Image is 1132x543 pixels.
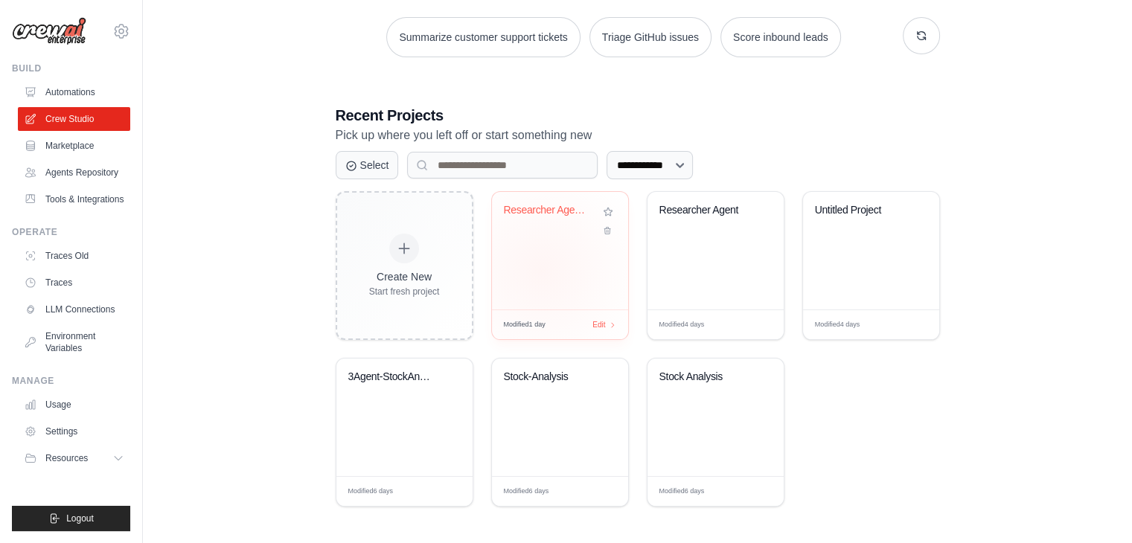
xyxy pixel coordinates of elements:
[18,393,130,417] a: Usage
[903,17,940,54] button: Get new suggestions
[504,320,546,330] span: Modified 1 day
[748,486,761,497] span: Edit
[18,161,130,184] a: Agents Repository
[18,298,130,321] a: LLM Connections
[659,370,749,384] div: Stock Analysis
[18,244,130,268] a: Traces Old
[18,107,130,131] a: Crew Studio
[18,80,130,104] a: Automations
[504,370,594,384] div: Stock-Analysis
[336,105,940,126] h3: Recent Projects
[348,486,394,497] span: Modified 6 days
[369,269,440,284] div: Create New
[659,204,749,217] div: Researcher Agent
[18,446,130,470] button: Resources
[600,223,616,238] button: Delete project
[592,319,605,330] span: Edit
[336,151,399,179] button: Select
[386,17,580,57] button: Summarize customer support tickets
[369,286,440,298] div: Start fresh project
[748,319,761,330] span: Edit
[336,126,940,145] p: Pick up where you left off or start something new
[504,204,594,217] div: Researcher Agent2
[720,17,841,57] button: Score inbound leads
[18,271,130,295] a: Traces
[437,486,450,497] span: Edit
[12,506,130,531] button: Logout
[66,513,94,524] span: Logout
[659,486,705,497] span: Modified 6 days
[18,187,130,211] a: Tools & Integrations
[815,204,905,217] div: Untitled Project
[12,62,130,74] div: Build
[18,134,130,158] a: Marketplace
[12,17,86,45] img: Logo
[18,420,130,443] a: Settings
[904,319,916,330] span: Edit
[600,204,616,220] button: Add to favorites
[348,370,438,384] div: 3Agent-StockAnalyzer
[592,486,605,497] span: Edit
[12,375,130,387] div: Manage
[1058,472,1132,543] iframe: Chat Widget
[589,17,712,57] button: Triage GitHub issues
[18,324,130,360] a: Environment Variables
[504,486,549,497] span: Modified 6 days
[815,320,860,330] span: Modified 4 days
[659,320,705,330] span: Modified 4 days
[12,226,130,238] div: Operate
[45,452,88,464] span: Resources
